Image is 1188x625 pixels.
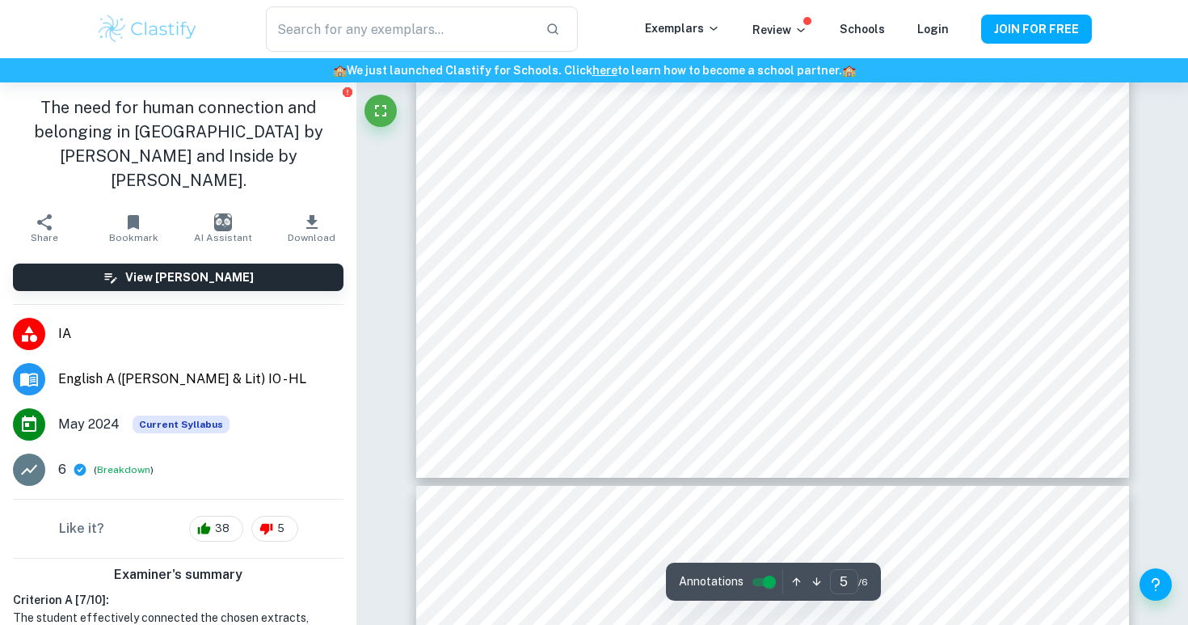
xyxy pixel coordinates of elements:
button: Help and Feedback [1140,568,1172,601]
button: Breakdown [97,462,150,477]
button: Fullscreen [364,95,397,127]
a: Schools [840,23,885,36]
h6: Examiner's summary [6,565,350,585]
button: View [PERSON_NAME] [13,264,343,291]
h6: View [PERSON_NAME] [125,268,254,286]
span: 5 [268,521,293,537]
div: 5 [251,516,298,542]
button: Report issue [341,86,353,98]
button: Download [268,205,356,251]
div: 38 [189,516,243,542]
span: AI Assistant [194,232,252,243]
button: Bookmark [89,205,178,251]
span: Bookmark [109,232,158,243]
button: JOIN FOR FREE [981,15,1092,44]
span: Annotations [679,573,744,590]
a: here [592,64,617,77]
span: 🏫 [333,64,347,77]
img: Clastify logo [96,13,199,45]
span: May 2024 [58,415,120,434]
h6: Criterion A [ 7 / 10 ]: [13,591,343,609]
h6: We just launched Clastify for Schools. Click to learn how to become a school partner. [3,61,1185,79]
span: IA [58,324,343,344]
span: / 6 [858,575,868,589]
span: ( ) [94,462,154,478]
a: Login [917,23,949,36]
span: 38 [206,521,238,537]
p: Exemplars [645,19,720,37]
span: Share [31,232,58,243]
span: English A ([PERSON_NAME] & Lit) IO - HL [58,370,343,389]
input: Search for any exemplars... [266,6,533,52]
span: 🏫 [842,64,856,77]
div: This exemplar is based on the current syllabus. Feel free to refer to it for inspiration/ideas wh... [133,416,230,433]
h1: The need for human connection and belonging in [GEOGRAPHIC_DATA] by [PERSON_NAME] and Inside by [... [13,95,343,192]
h6: Like it? [59,519,104,538]
img: AI Assistant [214,213,232,231]
p: Review [752,21,807,39]
button: AI Assistant [179,205,268,251]
span: Download [288,232,335,243]
span: Current Syllabus [133,416,230,433]
p: 6 [58,460,66,479]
